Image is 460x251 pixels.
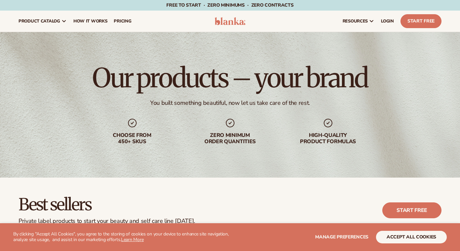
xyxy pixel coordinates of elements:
div: High-quality product formulas [286,132,370,145]
p: By clicking "Accept All Cookies", you agree to the storing of cookies on your device to enhance s... [13,231,233,243]
a: How It Works [70,11,111,32]
div: Private label products to start your beauty and self care line [DATE]. [19,218,195,225]
span: LOGIN [381,19,394,24]
a: resources [339,11,378,32]
div: Choose from 450+ Skus [90,132,175,145]
div: You built something beautiful, now let us take care of the rest. [150,99,310,107]
h1: Our products – your brand [92,65,367,91]
span: product catalog [19,19,60,24]
span: Manage preferences [315,234,368,240]
span: How It Works [73,19,107,24]
span: Free to start · ZERO minimums · ZERO contracts [166,2,293,8]
a: product catalog [15,11,70,32]
a: Learn More [121,236,144,243]
span: pricing [114,19,131,24]
span: resources [343,19,368,24]
button: accept all cookies [376,231,447,243]
a: Start free [382,202,441,218]
a: pricing [110,11,135,32]
button: Manage preferences [315,231,368,243]
img: logo [215,17,246,25]
h2: Best sellers [19,196,195,214]
div: Zero minimum order quantities [188,132,272,145]
a: Start Free [400,14,441,28]
a: LOGIN [378,11,397,32]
